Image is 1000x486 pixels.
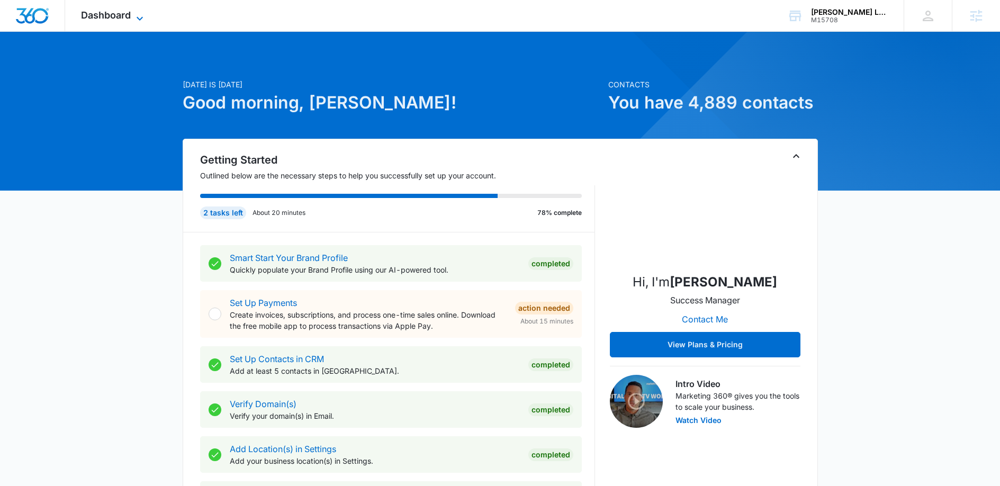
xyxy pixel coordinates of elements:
[183,79,602,90] p: [DATE] is [DATE]
[610,375,663,428] img: Intro Video
[811,8,888,16] div: account name
[675,417,722,424] button: Watch Video
[790,150,803,163] button: Toggle Collapse
[253,208,305,218] p: About 20 minutes
[520,317,573,326] span: About 15 minutes
[537,208,582,218] p: 78% complete
[230,298,297,308] a: Set Up Payments
[675,390,800,412] p: Marketing 360® gives you the tools to scale your business.
[230,264,520,275] p: Quickly populate your Brand Profile using our AI-powered tool.
[528,358,573,371] div: Completed
[652,158,758,264] img: Erin Reese
[528,403,573,416] div: Completed
[230,410,520,421] p: Verify your domain(s) in Email.
[230,354,324,364] a: Set Up Contacts in CRM
[811,16,888,24] div: account id
[200,206,246,219] div: 2 tasks left
[528,448,573,461] div: Completed
[528,257,573,270] div: Completed
[671,307,738,332] button: Contact Me
[230,253,348,263] a: Smart Start Your Brand Profile
[633,273,777,292] p: Hi, I'm
[610,332,800,357] button: View Plans & Pricing
[608,90,818,115] h1: You have 4,889 contacts
[230,399,296,409] a: Verify Domain(s)
[183,90,602,115] h1: Good morning, [PERSON_NAME]!
[230,365,520,376] p: Add at least 5 contacts in [GEOGRAPHIC_DATA].
[515,302,573,314] div: Action Needed
[200,152,595,168] h2: Getting Started
[81,10,131,21] span: Dashboard
[670,294,740,307] p: Success Manager
[608,79,818,90] p: Contacts
[670,274,777,290] strong: [PERSON_NAME]
[230,309,507,331] p: Create invoices, subscriptions, and process one-time sales online. Download the free mobile app t...
[230,455,520,466] p: Add your business location(s) in Settings.
[675,377,800,390] h3: Intro Video
[200,170,595,181] p: Outlined below are the necessary steps to help you successfully set up your account.
[230,444,336,454] a: Add Location(s) in Settings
